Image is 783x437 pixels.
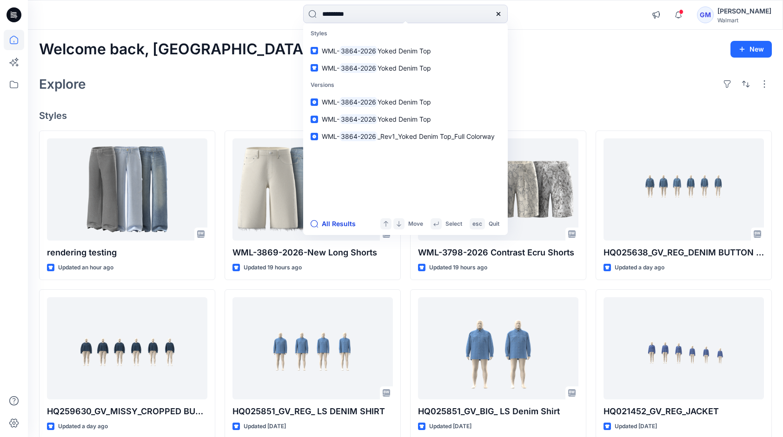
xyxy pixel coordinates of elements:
[47,405,207,418] p: HQ259630_GV_MISSY_CROPPED BUTTON DOWN
[232,246,393,259] p: WML-3869-2026-New Long Shorts
[311,218,362,229] button: All Results
[39,41,309,58] h2: Welcome back, [GEOGRAPHIC_DATA]
[47,246,207,259] p: rendering testing
[339,46,378,56] mark: 3864-2026
[305,42,506,59] a: WML-3864-2026Yoked Denim Top
[429,422,471,431] p: Updated [DATE]
[47,138,207,241] a: rendering testing
[322,47,339,55] span: WML-
[244,263,302,273] p: Updated 19 hours ago
[339,63,378,73] mark: 3864-2026
[418,405,578,418] p: HQ025851_GV_BIG_ LS Denim Shirt
[429,263,487,273] p: Updated 19 hours ago
[604,138,764,241] a: HQ025638_GV_REG_DENIM BUTTON UP SHIRT
[408,219,423,229] p: Move
[472,219,482,229] p: esc
[305,128,506,145] a: WML-3864-2026_Rev1_Yoked Denim Top_Full Colorway
[58,422,108,431] p: Updated a day ago
[418,297,578,399] a: HQ025851_GV_BIG_ LS Denim Shirt
[322,98,339,106] span: WML-
[615,422,657,431] p: Updated [DATE]
[717,17,771,24] div: Walmart
[305,111,506,128] a: WML-3864-2026Yoked Denim Top
[244,422,286,431] p: Updated [DATE]
[232,405,393,418] p: HQ025851_GV_REG_ LS DENIM SHIRT
[339,131,378,142] mark: 3864-2026
[604,405,764,418] p: HQ021452_GV_REG_JACKET
[39,77,86,91] h2: Explore
[418,246,578,259] p: WML-3798-2026 Contrast Ecru Shorts
[378,115,431,123] span: Yoked Denim Top
[730,41,772,58] button: New
[604,297,764,399] a: HQ021452_GV_REG_JACKET
[489,219,499,229] p: Quit
[305,59,506,77] a: WML-3864-2026Yoked Denim Top
[445,219,462,229] p: Select
[322,64,339,72] span: WML-
[615,263,664,273] p: Updated a day ago
[378,64,431,72] span: Yoked Denim Top
[232,297,393,399] a: HQ025851_GV_REG_ LS DENIM SHIRT
[305,93,506,111] a: WML-3864-2026Yoked Denim Top
[717,6,771,17] div: [PERSON_NAME]
[378,98,431,106] span: Yoked Denim Top
[378,47,431,55] span: Yoked Denim Top
[378,132,495,140] span: _Rev1_Yoked Denim Top_Full Colorway
[322,132,339,140] span: WML-
[39,110,772,121] h4: Styles
[47,297,207,399] a: HQ259630_GV_MISSY_CROPPED BUTTON DOWN
[339,97,378,107] mark: 3864-2026
[305,25,506,42] p: Styles
[339,114,378,124] mark: 3864-2026
[322,115,339,123] span: WML-
[58,263,113,273] p: Updated an hour ago
[305,77,506,94] p: Versions
[232,138,393,241] a: WML-3869-2026-New Long Shorts
[604,246,764,259] p: HQ025638_GV_REG_DENIM BUTTON UP SHIRT
[697,7,714,23] div: GM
